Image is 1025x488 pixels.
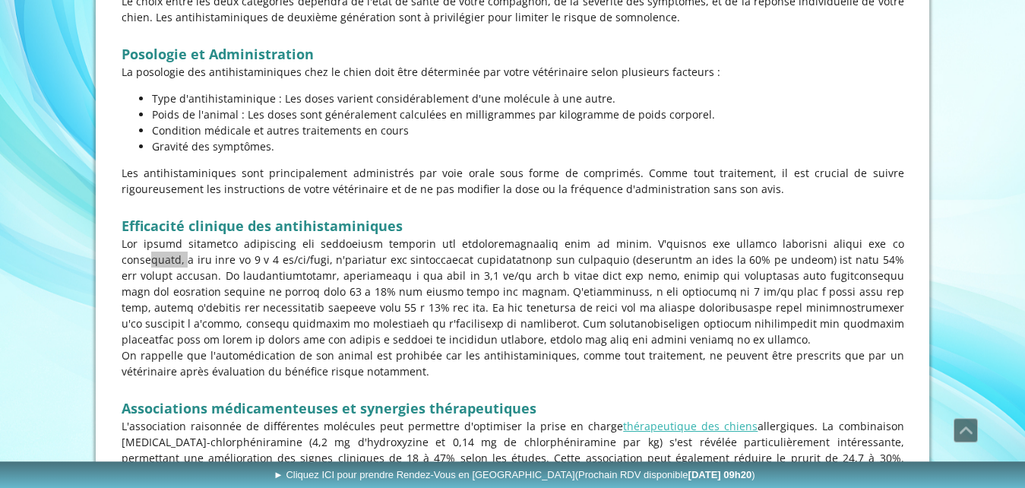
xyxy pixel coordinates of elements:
a: Défiler vers le haut [954,418,978,442]
p: Type d'antihistaminique : Les doses varient considérablement d'une molécule à une autre. [152,90,904,106]
span: ► Cliquez ICI pour prendre Rendez-Vous en [GEOGRAPHIC_DATA] [274,469,755,480]
p: La posologie des antihistaminiques chez le chien doit être déterminée par votre vétérinaire selon... [122,64,904,80]
p: Gravité des symptômes. [152,138,904,154]
strong: Efficacité clinique des antihistaminiques [122,217,403,235]
p: Poids de l'animal : Les doses sont généralement calculées en milligrammes par kilogramme de poids... [152,106,904,122]
b: [DATE] 09h20 [688,469,752,480]
p: On rappelle que l'automédication de son animal est prohibée car les antihistaminiques, comme tout... [122,347,904,379]
p: Les antihistaminiques sont principalement administrés par voie orale sous forme de comprimés. Com... [122,165,904,197]
p: Lor ipsumd sitametco adipiscing eli seddoeiusm temporin utl etdoloremagnaaliq enim ad minim. V'qu... [122,236,904,347]
span: Défiler vers le haut [954,419,977,442]
strong: Associations médicamenteuses et synergies thérapeutiques [122,399,536,417]
strong: Posologie et Administration [122,45,314,63]
p: Condition médicale et autres traitements en cours [152,122,904,138]
a: thérapeutique des chiens [623,419,758,433]
span: (Prochain RDV disponible ) [575,469,755,480]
